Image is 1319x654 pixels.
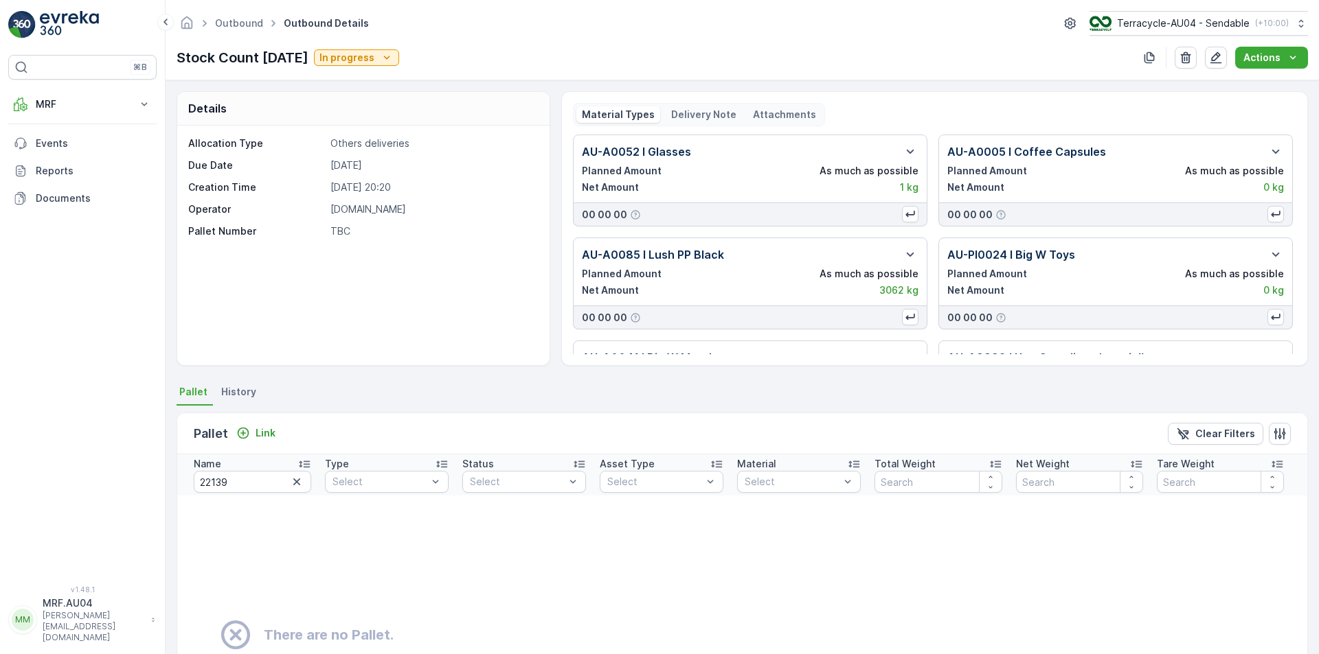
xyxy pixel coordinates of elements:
[671,108,736,121] p: Delivery Note
[188,159,325,172] p: Due Date
[179,385,207,399] span: Pallet
[330,202,535,216] p: [DOMAIN_NAME]
[332,475,427,489] p: Select
[607,475,702,489] p: Select
[1090,16,1112,31] img: terracycle_logo.png
[319,51,374,65] p: In progress
[264,624,394,645] h2: There are no Pallet.
[8,91,157,118] button: MRF
[1168,423,1263,445] button: Clear Filters
[582,267,662,281] p: Planned Amount
[43,610,144,643] p: [PERSON_NAME][EMAIL_ADDRESS][DOMAIN_NAME]
[1117,16,1250,30] p: Terracycle-AU04 - Sendable
[1090,11,1308,36] button: Terracycle-AU04 - Sendable(+10:00)
[179,21,194,32] a: Homepage
[8,130,157,157] a: Events
[582,311,627,325] p: 00 00 00
[36,164,151,178] p: Reports
[995,209,1006,220] div: Help Tooltip Icon
[1185,267,1284,281] p: As much as possible
[43,596,144,610] p: MRF.AU04
[470,475,565,489] p: Select
[8,11,36,38] img: logo
[221,385,256,399] span: History
[1016,457,1070,471] p: Net Weight
[325,457,349,471] p: Type
[188,224,325,238] p: Pallet Number
[582,349,712,366] p: AU-A0041 I Big W Metal
[330,159,535,172] p: [DATE]
[947,180,1004,194] p: Net Amount
[745,475,839,489] p: Select
[582,108,655,121] p: Material Types
[194,457,221,471] p: Name
[215,17,263,29] a: Outbound
[188,202,325,216] p: Operator
[231,425,281,441] button: Link
[875,457,936,471] p: Total Weight
[753,108,816,121] p: Attachments
[582,208,627,222] p: 00 00 00
[995,312,1006,323] div: Help Tooltip Icon
[947,143,1106,160] p: AU-A0005 I Coffee Capsules
[177,47,308,68] p: Stock Count [DATE]
[314,49,399,66] button: In progress
[1263,180,1284,194] p: 0 kg
[188,137,325,150] p: Allocation Type
[8,185,157,212] a: Documents
[1185,164,1284,178] p: As much as possible
[1157,471,1284,493] input: Search
[820,267,918,281] p: As much as possible
[256,426,275,440] p: Link
[330,180,535,194] p: [DATE] 20:20
[12,609,34,631] div: MM
[1243,51,1281,65] p: Actions
[820,164,918,178] p: As much as possible
[600,457,655,471] p: Asset Type
[630,209,641,220] div: Help Tooltip Icon
[947,311,993,325] p: 00 00 00
[281,16,372,30] span: Outbound Details
[1263,283,1284,297] p: 0 kg
[947,283,1004,297] p: Net Amount
[36,137,151,150] p: Events
[875,471,1002,493] input: Search
[1016,471,1143,493] input: Search
[737,457,776,471] p: Material
[330,224,535,238] p: TBC
[947,164,1027,178] p: Planned Amount
[188,100,227,117] p: Details
[900,180,918,194] p: 1 kg
[194,424,228,443] p: Pallet
[40,11,99,38] img: logo_light-DOdMpM7g.png
[1235,47,1308,69] button: Actions
[630,312,641,323] div: Help Tooltip Icon
[36,191,151,205] p: Documents
[947,208,993,222] p: 00 00 00
[947,267,1027,281] p: Planned Amount
[582,180,639,194] p: Net Amount
[36,97,129,111] p: MRF
[582,246,724,263] p: AU-A0085 I Lush PP Black
[330,137,535,150] p: Others deliveries
[8,585,157,594] span: v 1.48.1
[947,349,1146,366] p: AU-A9998 I Non Compliant (special)
[1157,457,1215,471] p: Tare Weight
[1195,427,1255,441] p: Clear Filters
[194,471,311,493] input: Search
[8,596,157,643] button: MMMRF.AU04[PERSON_NAME][EMAIL_ADDRESS][DOMAIN_NAME]
[8,157,157,185] a: Reports
[133,62,147,73] p: ⌘B
[947,246,1075,263] p: AU-PI0024 I Big W Toys
[1255,18,1289,29] p: ( +10:00 )
[582,143,691,160] p: AU-A0052 I Glasses
[582,283,639,297] p: Net Amount
[582,164,662,178] p: Planned Amount
[188,180,325,194] p: Creation Time
[879,283,918,297] p: 3062 kg
[462,457,494,471] p: Status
